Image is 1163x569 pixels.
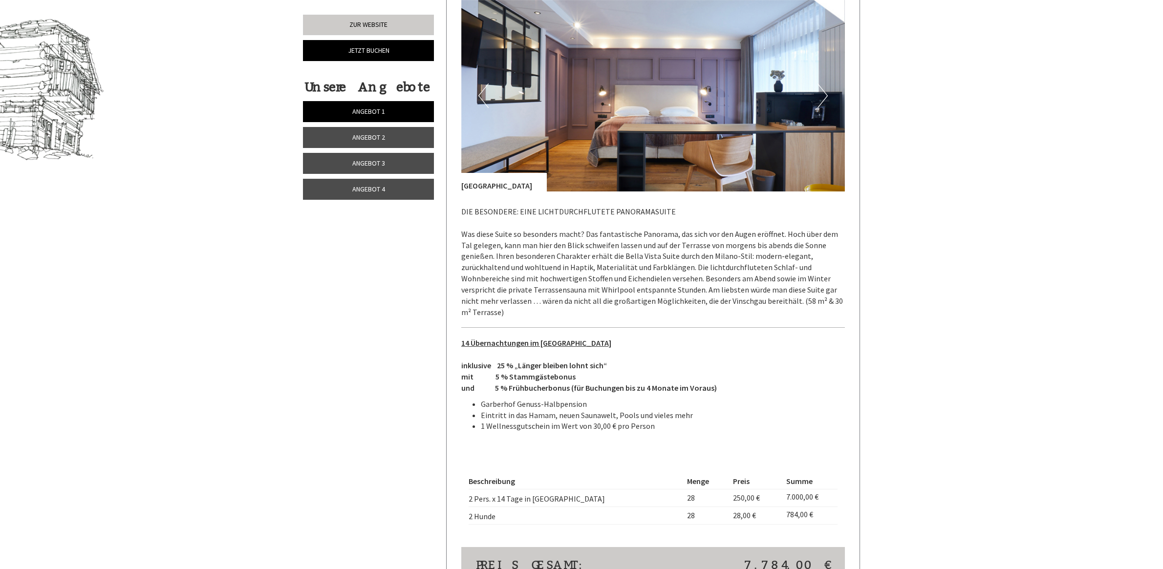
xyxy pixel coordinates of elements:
button: Previous [478,84,489,108]
u: 14 Übernachtungen im [GEOGRAPHIC_DATA] [461,338,611,348]
div: [GEOGRAPHIC_DATA] [461,173,547,191]
span: Angebot 3 [352,159,385,168]
span: 28,00 € [733,510,756,520]
th: Preis [729,474,782,489]
span: Angebot 4 [352,185,385,193]
span: Angebot 2 [352,133,385,142]
p: DIE BESONDERE: EINE LICHTDURCHFLUTETE PANORAMASUITE Was diese Suite so besonders macht? Das fanta... [461,206,845,317]
li: Eintritt in das Hamam, neuen Saunawelt, Pools und vieles mehr [481,410,845,421]
th: Menge [683,474,729,489]
li: 1 Wellnessgutschein im Wert von 30,00 € pro Person [481,421,845,432]
td: 2 Pers. x 14 Tage in [GEOGRAPHIC_DATA] [469,489,684,507]
th: Beschreibung [469,474,684,489]
td: 28 [683,506,729,524]
button: Next [818,84,828,108]
strong: inklusive 25 % „Länger bleiben lohnt sich“ mit 5 % Stammgästebonus und 5 % Frühbucherbonus (für B... [461,360,717,393]
li: Garberhof Genuss-Halbpension [481,399,845,410]
span: 250,00 € [733,493,760,503]
th: Summe [782,474,838,489]
div: Unsere Angebote [303,78,431,96]
td: 28 [683,489,729,507]
a: Jetzt buchen [303,40,434,61]
a: Zur Website [303,15,434,35]
td: 784,00 € [782,506,838,524]
td: 2 Hunde [469,506,684,524]
span: Angebot 1 [352,107,385,116]
td: 7.000,00 € [782,489,838,507]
